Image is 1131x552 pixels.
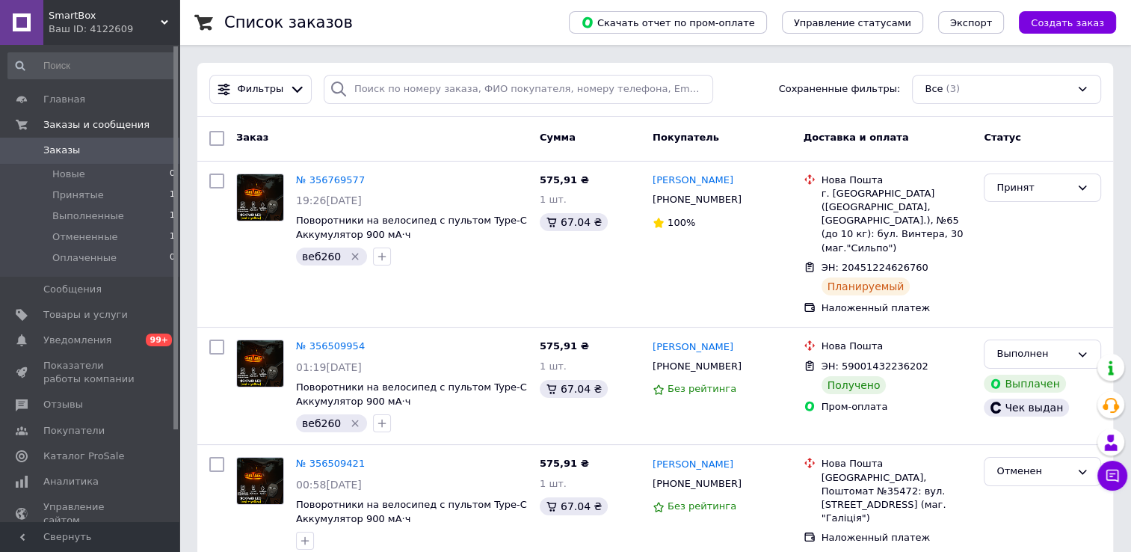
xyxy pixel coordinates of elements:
[668,217,695,228] span: 100%
[43,450,124,463] span: Каталог ProSale
[540,458,589,469] span: 575,91 ₴
[650,474,745,494] div: [PHONE_NUMBER]
[650,357,745,376] div: [PHONE_NUMBER]
[224,13,353,31] h1: Список заказов
[349,417,361,429] svg: Удалить метку
[170,251,175,265] span: 0
[296,381,527,407] a: Поворотники на велосипед с пультом Type-C Аккумулятор 900 мА·ч
[822,340,973,353] div: Нова Пошта
[1019,11,1116,34] button: Создать заказ
[822,262,928,273] span: ЭН: 20451224626760
[43,475,99,488] span: Аналитика
[43,308,128,322] span: Товары и услуги
[822,301,973,315] div: Наложенный платеж
[170,168,175,181] span: 0
[296,458,365,469] a: № 356509421
[236,457,284,505] a: Фото товару
[996,464,1070,479] div: Отменен
[984,132,1021,143] span: Статус
[237,458,283,504] img: Фото товару
[984,399,1069,417] div: Чек выдан
[996,346,1070,362] div: Выполнен
[302,251,341,263] span: веб260
[1004,16,1116,28] a: Создать заказ
[238,82,284,96] span: Фильтры
[52,209,124,223] span: Выполненные
[43,500,138,527] span: Управление сайтом
[43,118,150,132] span: Заказы и сообщения
[43,424,105,438] span: Покупатели
[43,93,85,106] span: Главная
[236,340,284,387] a: Фото товару
[43,359,138,386] span: Показатели работы компании
[43,283,102,296] span: Сообщения
[52,168,85,181] span: Новые
[52,251,117,265] span: Оплаченные
[668,500,736,512] span: Без рейтинга
[822,400,973,414] div: Пром-оплата
[296,479,362,491] span: 00:58[DATE]
[804,132,909,143] span: Доставка и оплата
[794,17,911,28] span: Управление статусами
[782,11,923,34] button: Управление статусами
[822,457,973,470] div: Нова Пошта
[52,188,104,202] span: Принятые
[822,376,887,394] div: Получено
[540,340,589,352] span: 575,91 ₴
[996,180,1070,196] div: Принят
[540,174,589,185] span: 575,91 ₴
[946,83,959,94] span: (3)
[296,499,527,524] span: Поворотники на велосипед с пультом Type-C Аккумулятор 900 мА·ч
[822,471,973,526] div: [GEOGRAPHIC_DATA], Поштомат №35472: вул. [STREET_ADDRESS] (маг. "Галіція")
[822,187,973,255] div: г. [GEOGRAPHIC_DATA] ([GEOGRAPHIC_DATA], [GEOGRAPHIC_DATA].), №65 (до 10 кг): бул. Винтера, 30 (м...
[653,340,733,355] a: [PERSON_NAME]
[650,190,745,209] div: [PHONE_NUMBER]
[49,9,161,22] span: SmartBox
[540,380,608,398] div: 67.04 ₴
[43,334,111,347] span: Уведомления
[349,251,361,263] svg: Удалить метку
[43,144,80,157] span: Заказы
[779,82,901,96] span: Сохраненные фильтры:
[540,194,567,205] span: 1 шт.
[296,340,365,352] a: № 356509954
[302,417,341,429] span: веб260
[569,11,767,34] button: Скачать отчет по пром-оплате
[236,174,284,221] a: Фото товару
[984,375,1065,393] div: Выплачен
[296,194,362,206] span: 19:26[DATE]
[296,215,527,240] a: Поворотники на велосипед с пультом Type-C Аккумулятор 900 мА·ч
[950,17,992,28] span: Экспорт
[52,230,117,244] span: Отмененные
[822,174,973,187] div: Нова Пошта
[170,209,175,223] span: 1
[237,340,283,387] img: Фото товару
[925,82,943,96] span: Все
[653,458,733,472] a: [PERSON_NAME]
[653,174,733,188] a: [PERSON_NAME]
[146,334,172,346] span: 99+
[170,188,175,202] span: 1
[540,497,608,515] div: 67.04 ₴
[822,277,910,295] div: Планируемый
[938,11,1004,34] button: Экспорт
[296,174,365,185] a: № 356769577
[1097,461,1127,491] button: Чат с покупателем
[1031,17,1104,28] span: Создать заказ
[540,213,608,231] div: 67.04 ₴
[170,230,175,244] span: 1
[237,174,283,221] img: Фото товару
[43,398,83,411] span: Отзывы
[7,52,176,79] input: Поиск
[540,478,567,489] span: 1 шт.
[668,383,736,394] span: Без рейтинга
[822,531,973,545] div: Наложенный платеж
[49,22,179,36] div: Ваш ID: 4122609
[540,361,567,372] span: 1 шт.
[581,16,755,29] span: Скачать отчет по пром-оплате
[822,361,928,372] span: ЭН: 59001432236202
[324,75,713,104] input: Поиск по номеру заказа, ФИО покупателя, номеру телефона, Email, номеру накладной
[296,361,362,373] span: 01:19[DATE]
